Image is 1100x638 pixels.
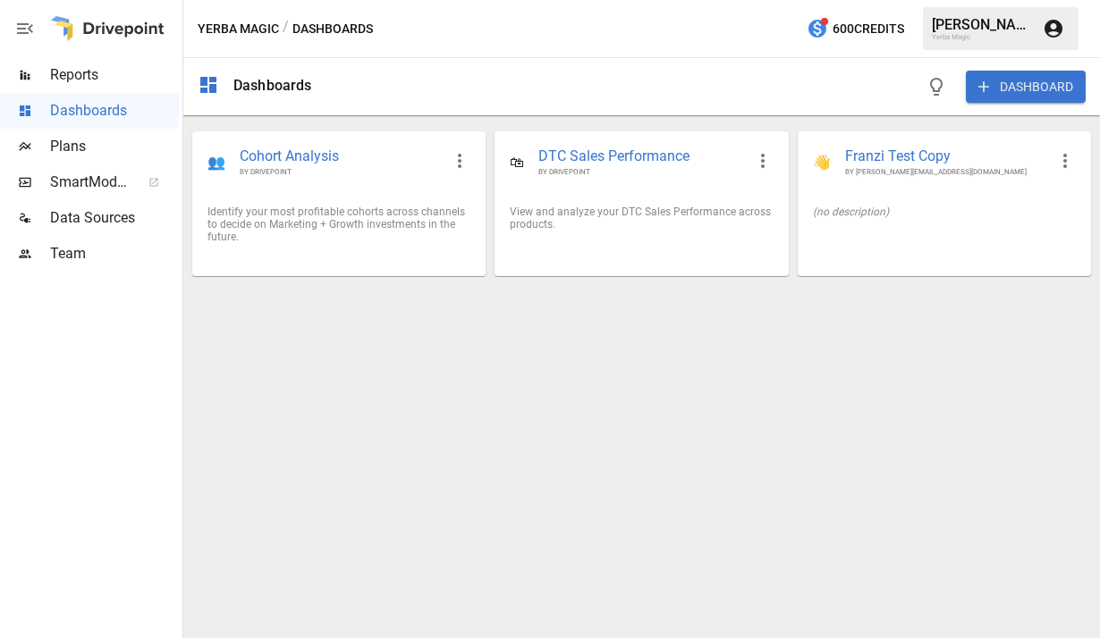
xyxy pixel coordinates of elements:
[845,147,1047,167] span: Franzi Test Copy
[833,18,904,40] span: 600 Credits
[283,18,289,40] div: /
[50,136,179,157] span: Plans
[240,147,442,167] span: Cohort Analysis
[510,154,524,171] div: 🛍
[538,147,744,167] span: DTC Sales Performance
[233,77,312,94] div: Dashboards
[932,33,1032,41] div: Yerba Magic
[207,154,225,171] div: 👥
[50,243,179,264] span: Team
[510,206,773,231] div: View and analyze your DTC Sales Performance across products.
[50,64,179,86] span: Reports
[128,169,140,191] span: ™
[50,207,179,229] span: Data Sources
[50,172,129,193] span: SmartModel
[845,167,1047,177] span: BY [PERSON_NAME][EMAIL_ADDRESS][DOMAIN_NAME]
[50,100,179,122] span: Dashboards
[966,71,1086,103] button: DASHBOARD
[240,167,442,177] span: BY DRIVEPOINT
[813,154,831,171] div: 👋
[932,16,1032,33] div: [PERSON_NAME]
[198,18,279,40] button: Yerba Magic
[800,13,911,46] button: 600Credits
[207,206,470,243] div: Identify your most profitable cohorts across channels to decide on Marketing + Growth investments...
[538,167,744,177] span: BY DRIVEPOINT
[813,206,1076,218] div: (no description)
